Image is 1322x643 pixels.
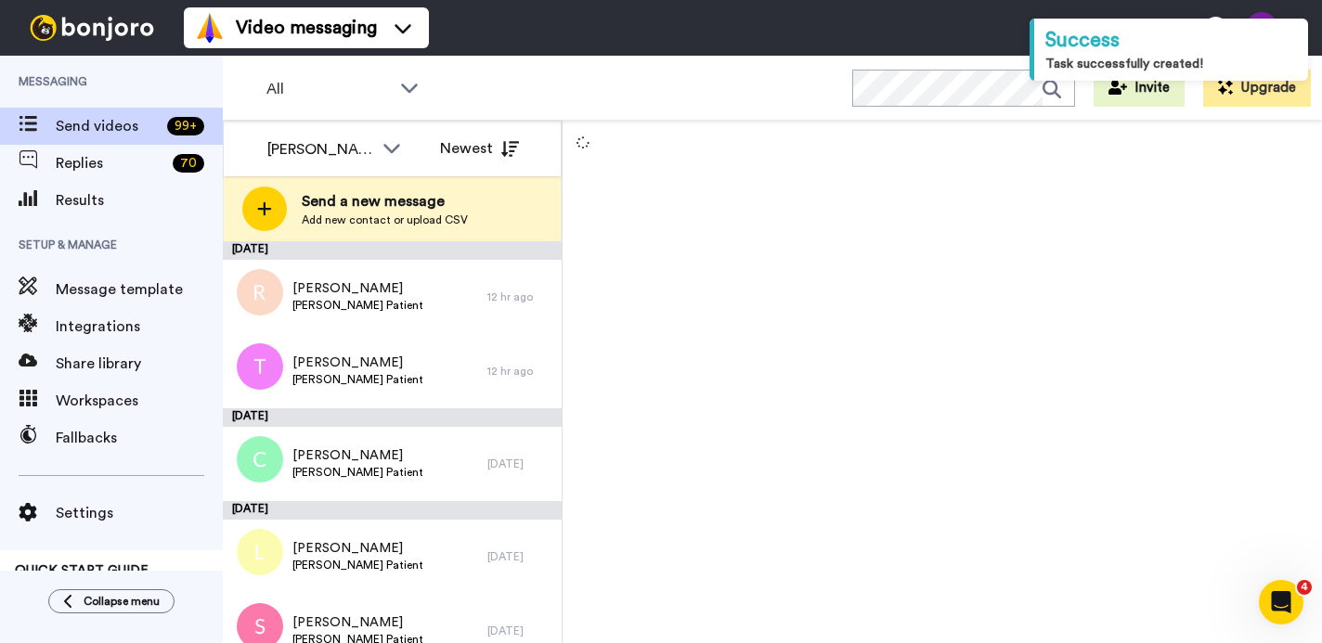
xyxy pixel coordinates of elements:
span: Workspaces [56,390,223,412]
span: All [266,78,391,100]
span: Video messaging [236,15,377,41]
button: Invite [1094,70,1185,107]
div: Success [1045,26,1297,55]
img: vm-color.svg [195,13,225,43]
span: Fallbacks [56,427,223,449]
span: [PERSON_NAME] Patient [292,558,423,572]
span: Add new contact or upload CSV [302,212,468,227]
img: l.png [237,529,283,575]
span: Integrations [56,315,223,338]
span: Replies [56,152,165,174]
span: [PERSON_NAME] [292,613,423,632]
span: Collapse menu [84,594,160,609]
span: Message template [56,278,223,301]
div: 99 + [167,117,204,135]
div: [DATE] [487,549,552,564]
span: [PERSON_NAME] Patient [292,298,423,313]
span: [PERSON_NAME] [292,446,423,465]
span: Settings [56,502,223,524]
span: Results [56,189,223,212]
img: t.png [237,343,283,390]
img: c.png [237,436,283,482]
button: Newest [426,130,533,167]
span: QUICK START GUIDE [15,564,149,577]
div: 12 hr ago [487,289,552,304]
div: [DATE] [223,241,562,260]
iframe: Intercom live chat [1259,580,1303,624]
span: Share library [56,353,223,375]
span: [PERSON_NAME] Patient [292,465,423,480]
div: [DATE] [487,457,552,471]
div: 12 hr ago [487,364,552,379]
span: 4 [1297,580,1312,595]
div: [PERSON_NAME] [267,138,373,161]
span: [PERSON_NAME] Patient [292,372,423,387]
div: 70 [173,154,204,173]
div: Task successfully created! [1045,55,1297,73]
div: [DATE] [487,624,552,638]
button: Collapse menu [48,589,175,613]
button: Upgrade [1203,70,1311,107]
span: [PERSON_NAME] [292,279,423,298]
img: bj-logo-header-white.svg [22,15,162,41]
span: [PERSON_NAME] [292,539,423,558]
div: [DATE] [223,408,562,427]
span: [PERSON_NAME] [292,354,423,372]
span: Send a new message [302,190,468,212]
span: Send videos [56,115,160,137]
div: [DATE] [223,501,562,520]
img: r.png [237,269,283,315]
